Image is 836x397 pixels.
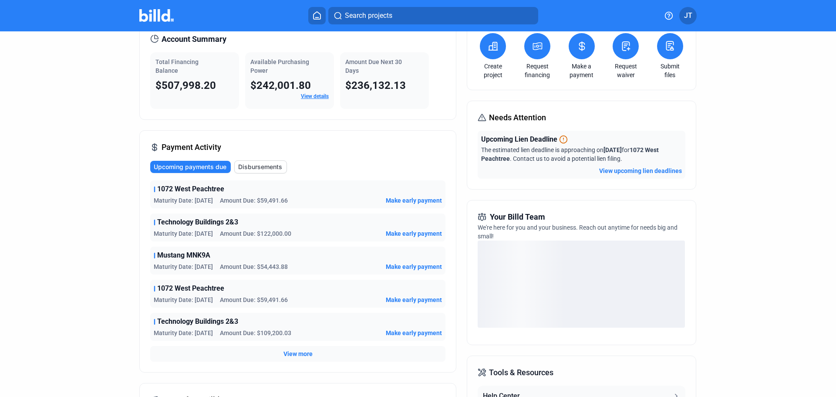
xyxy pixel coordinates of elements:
[162,33,226,45] span: Account Summary
[220,295,288,304] span: Amount Due: $59,491.66
[478,241,685,328] div: loading
[481,146,659,162] span: The estimated lien deadline is approaching on for . Contact us to avoid a potential lien filing.
[234,160,287,173] button: Disbursements
[155,79,216,92] span: $507,998.20
[386,329,442,337] button: Make early payment
[610,62,641,79] a: Request waiver
[157,184,224,194] span: 1072 West Peachtree
[478,224,678,240] span: We're here for you and your business. Reach out anytime for needs big and small!
[386,196,442,205] button: Make early payment
[345,10,392,21] span: Search projects
[157,283,224,294] span: 1072 West Peachtree
[599,166,682,175] button: View upcoming lien deadlines
[522,62,553,79] a: Request financing
[220,196,288,205] span: Amount Due: $59,491.66
[345,58,402,74] span: Amount Due Next 30 Days
[154,262,213,271] span: Maturity Date: [DATE]
[150,161,231,173] button: Upcoming payments due
[328,7,538,24] button: Search projects
[345,79,406,92] span: $236,132.13
[154,196,213,205] span: Maturity Date: [DATE]
[386,229,442,238] button: Make early payment
[603,146,622,153] span: [DATE]
[220,262,288,271] span: Amount Due: $54,443.88
[154,329,213,337] span: Maturity Date: [DATE]
[155,58,199,74] span: Total Financing Balance
[220,329,291,337] span: Amount Due: $109,200.03
[157,217,238,227] span: Technology Buildings 2&3
[157,250,210,261] span: Mustang MNK9A
[301,93,329,99] a: View details
[566,62,597,79] a: Make a payment
[238,163,282,171] span: Disbursements
[478,62,508,79] a: Create project
[250,79,311,92] span: $242,001.80
[386,262,442,271] button: Make early payment
[220,229,291,238] span: Amount Due: $122,000.00
[154,163,226,171] span: Upcoming payments due
[490,211,545,223] span: Your Billd Team
[250,58,309,74] span: Available Purchasing Power
[154,295,213,304] span: Maturity Date: [DATE]
[655,62,685,79] a: Submit files
[154,229,213,238] span: Maturity Date: [DATE]
[139,9,174,22] img: Billd Company Logo
[157,316,238,327] span: Technology Buildings 2&3
[162,141,221,153] span: Payment Activity
[489,112,546,124] span: Needs Attention
[283,349,313,358] button: View more
[481,134,557,145] span: Upcoming Lien Deadline
[679,7,697,24] button: JT
[684,10,692,21] span: JT
[489,366,553,379] span: Tools & Resources
[386,295,442,304] button: Make early payment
